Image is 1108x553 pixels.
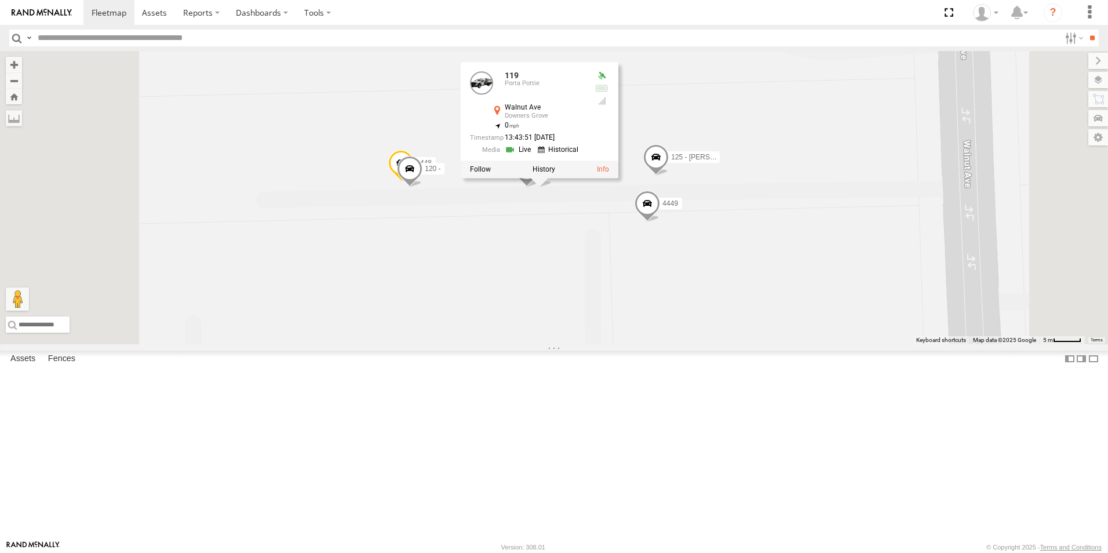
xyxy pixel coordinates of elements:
[6,57,22,72] button: Zoom in
[1040,336,1085,344] button: Map Scale: 5 m per 45 pixels
[595,97,609,106] div: GSM Signal = 4
[595,84,609,93] div: No voltage information received from this device.
[1064,351,1076,368] label: Dock Summary Table to the Left
[12,9,72,17] img: rand-logo.svg
[1043,337,1053,343] span: 5 m
[1060,30,1085,46] label: Search Filter Options
[597,166,609,174] a: View Asset Details
[595,71,609,81] div: Valid GPS Fix
[538,145,582,156] a: View Historical Media Streams
[470,134,586,142] div: Date/time of location update
[973,337,1036,343] span: Map data ©2025 Google
[42,351,81,367] label: Fences
[6,72,22,89] button: Zoom out
[6,541,60,553] a: Visit our Website
[1040,544,1102,551] a: Terms and Conditions
[505,71,519,80] a: 119
[916,336,966,344] button: Keyboard shortcuts
[1088,351,1099,368] label: Hide Summary Table
[969,4,1003,21] div: Ed Pruneda
[505,104,586,111] div: Walnut Ave
[1088,129,1108,145] label: Map Settings
[1091,338,1103,343] a: Terms (opens in new tab)
[1076,351,1087,368] label: Dock Summary Table to the Right
[470,166,491,174] label: Realtime tracking of Asset
[6,89,22,104] button: Zoom Home
[5,351,41,367] label: Assets
[425,165,440,173] span: 120 -
[1044,3,1062,22] i: ?
[662,199,678,208] span: 4449
[505,81,586,88] div: Porta Pottie
[533,166,555,174] label: View Asset History
[470,71,493,94] a: View Asset Details
[505,113,586,120] div: Downers Grove
[416,159,432,167] span: 4448
[6,288,29,311] button: Drag Pegman onto the map to open Street View
[505,145,534,156] a: View Live Media Streams
[505,122,519,130] span: 0
[986,544,1102,551] div: © Copyright 2025 -
[671,153,746,161] span: 125 - [PERSON_NAME]
[24,30,34,46] label: Search Query
[501,544,545,551] div: Version: 308.01
[6,110,22,126] label: Measure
